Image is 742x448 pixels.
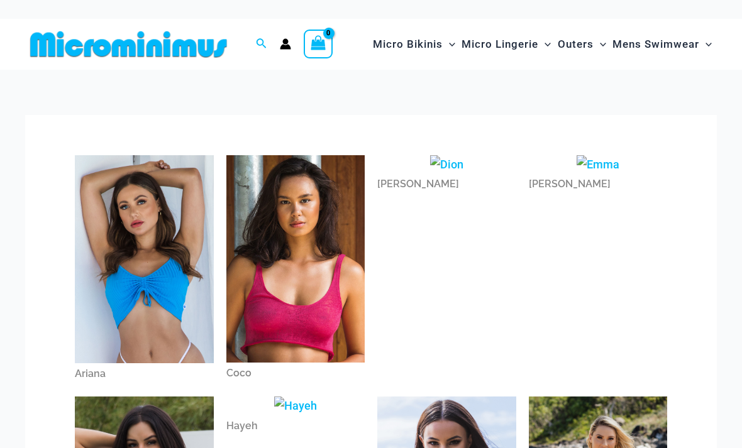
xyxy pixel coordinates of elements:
[462,28,538,60] span: Micro Lingerie
[538,28,551,60] span: Menu Toggle
[430,155,463,174] img: Dion
[370,25,458,63] a: Micro BikinisMenu ToggleMenu Toggle
[226,396,365,437] a: HayehHayeh
[555,25,609,63] a: OutersMenu ToggleMenu Toggle
[699,28,712,60] span: Menu Toggle
[529,155,668,195] a: Emma[PERSON_NAME]
[609,25,715,63] a: Mens SwimwearMenu ToggleMenu Toggle
[373,28,443,60] span: Micro Bikinis
[368,23,717,65] nav: Site Navigation
[75,155,214,363] img: Ariana
[377,173,516,195] div: [PERSON_NAME]
[280,38,291,50] a: Account icon link
[529,173,668,195] div: [PERSON_NAME]
[226,363,365,384] div: Coco
[377,155,516,195] a: Dion[PERSON_NAME]
[226,155,365,384] a: CocoCoco
[274,396,317,415] img: Hayeh
[594,28,606,60] span: Menu Toggle
[558,28,594,60] span: Outers
[612,28,699,60] span: Mens Swimwear
[75,155,214,385] a: ArianaAriana
[25,30,232,58] img: MM SHOP LOGO FLAT
[458,25,554,63] a: Micro LingerieMenu ToggleMenu Toggle
[304,30,333,58] a: View Shopping Cart, empty
[577,155,619,174] img: Emma
[226,155,365,363] img: Coco
[75,363,214,385] div: Ariana
[443,28,455,60] span: Menu Toggle
[256,36,267,52] a: Search icon link
[226,415,365,437] div: Hayeh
